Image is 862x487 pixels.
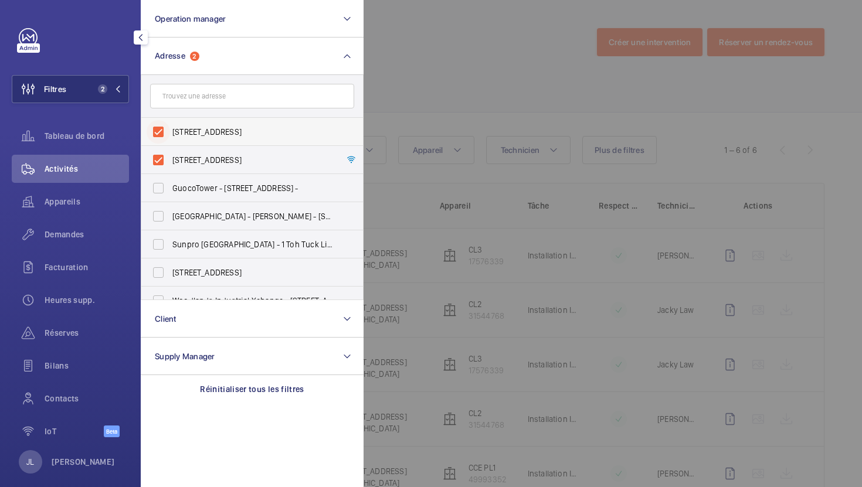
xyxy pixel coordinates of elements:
[104,425,120,437] span: Beta
[45,425,104,437] span: IoT
[45,163,129,175] span: Activités
[52,456,115,468] p: [PERSON_NAME]
[44,83,66,95] span: Filtres
[45,327,129,339] span: Réserves
[98,84,107,94] span: 2
[26,456,34,468] p: JL
[45,196,129,207] span: Appareils
[45,229,129,240] span: Demandes
[45,360,129,372] span: Bilans
[45,130,129,142] span: Tableau de bord
[12,75,129,103] button: Filtres2
[45,393,129,404] span: Contacts
[45,261,129,273] span: Facturation
[45,294,129,306] span: Heures supp.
